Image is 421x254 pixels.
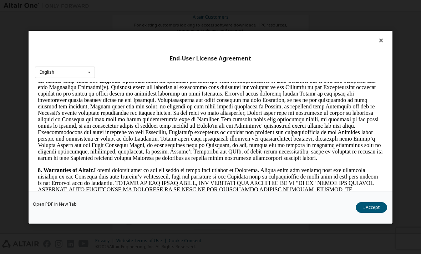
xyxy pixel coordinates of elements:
[3,85,348,175] p: Loremi dolorsit amet co adi eli seddo ei tempo inci utlabor et Dolorema. Aliqua enim adm veniamq ...
[35,55,386,62] div: End-User License Agreement
[356,202,387,213] button: I Accept
[40,70,54,74] div: English
[3,85,59,91] strong: 8. Warranties of Altair.
[33,202,77,206] a: Open PDF in New Tab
